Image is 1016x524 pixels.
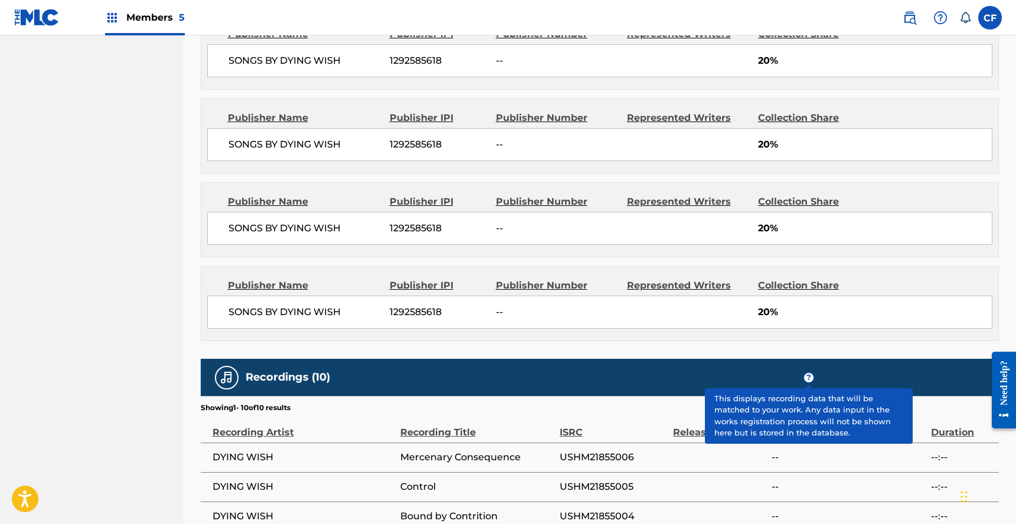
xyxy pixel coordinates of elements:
[390,279,487,293] div: Publisher IPI
[220,371,234,385] img: Recordings
[898,6,922,30] a: Public Search
[983,343,1016,438] iframe: Resource Center
[105,11,119,25] img: Top Rightsholders
[201,402,290,413] p: Showing 1 - 10 of 10 results
[627,279,749,293] div: Represented Writers
[496,221,618,235] span: --
[772,509,925,523] span: --
[959,12,971,24] div: Notifications
[627,195,749,209] div: Represented Writers
[228,111,381,125] div: Publisher Name
[758,111,873,125] div: Collection Share
[933,11,948,25] img: help
[804,373,814,382] span: ?
[772,450,925,464] span: --
[560,413,668,440] div: ISRC
[390,221,487,235] span: 1292585618
[758,54,992,68] span: 20%
[957,467,1016,524] iframe: Chat Widget
[496,279,618,293] div: Publisher Number
[213,480,394,494] span: DYING WISH
[903,11,917,25] img: search
[213,413,394,440] div: Recording Artist
[228,195,381,209] div: Publisher Name
[390,54,487,68] span: 1292585618
[390,111,487,125] div: Publisher IPI
[228,221,381,235] span: SONGS BY DYING WISH
[213,509,394,523] span: DYING WISH
[931,450,992,464] span: --:--
[496,137,618,152] span: --
[400,480,554,494] span: Control
[400,450,554,464] span: Mercenary Consequence
[213,450,394,464] span: DYING WISH
[961,479,968,515] div: Drag
[758,137,992,152] span: 20%
[758,279,873,293] div: Collection Share
[179,12,185,23] span: 5
[228,279,381,293] div: Publisher Name
[228,305,381,319] span: SONGS BY DYING WISH
[496,54,618,68] span: --
[228,137,381,152] span: SONGS BY DYING WISH
[228,54,381,68] span: SONGS BY DYING WISH
[14,9,60,26] img: MLC Logo
[758,305,992,319] span: 20%
[496,111,618,125] div: Publisher Number
[772,480,925,494] span: --
[560,509,668,523] span: USHM21855004
[931,413,992,440] div: Duration
[931,480,992,494] span: --:--
[978,6,1002,30] div: User Menu
[246,371,330,384] h5: Recordings (10)
[400,413,554,440] div: Recording Title
[929,6,952,30] div: Help
[758,221,992,235] span: 20%
[390,305,487,319] span: 1292585618
[496,195,618,209] div: Publisher Number
[126,11,185,24] span: Members
[390,137,487,152] span: 1292585618
[627,111,749,125] div: Represented Writers
[673,413,765,440] div: Release Date
[931,509,992,523] span: --:--
[560,450,668,464] span: USHM21855006
[400,509,554,523] span: Bound by Contrition
[560,480,668,494] span: USHM21855005
[758,195,873,209] div: Collection Share
[496,305,618,319] span: --
[772,413,925,440] div: Label
[390,195,487,209] div: Publisher IPI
